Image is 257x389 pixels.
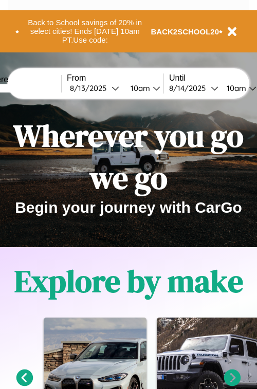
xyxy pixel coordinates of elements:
button: 8/13/2025 [67,83,122,94]
button: 10am [122,83,163,94]
label: From [67,73,163,83]
b: BACK2SCHOOL20 [151,27,219,36]
h1: Explore by make [14,260,243,302]
div: 10am [222,83,249,93]
div: 10am [125,83,153,93]
button: Back to School savings of 20% in select cities! Ends [DATE] 10am PT.Use code: [19,15,151,47]
div: 8 / 14 / 2025 [169,83,211,93]
div: 8 / 13 / 2025 [70,83,112,93]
